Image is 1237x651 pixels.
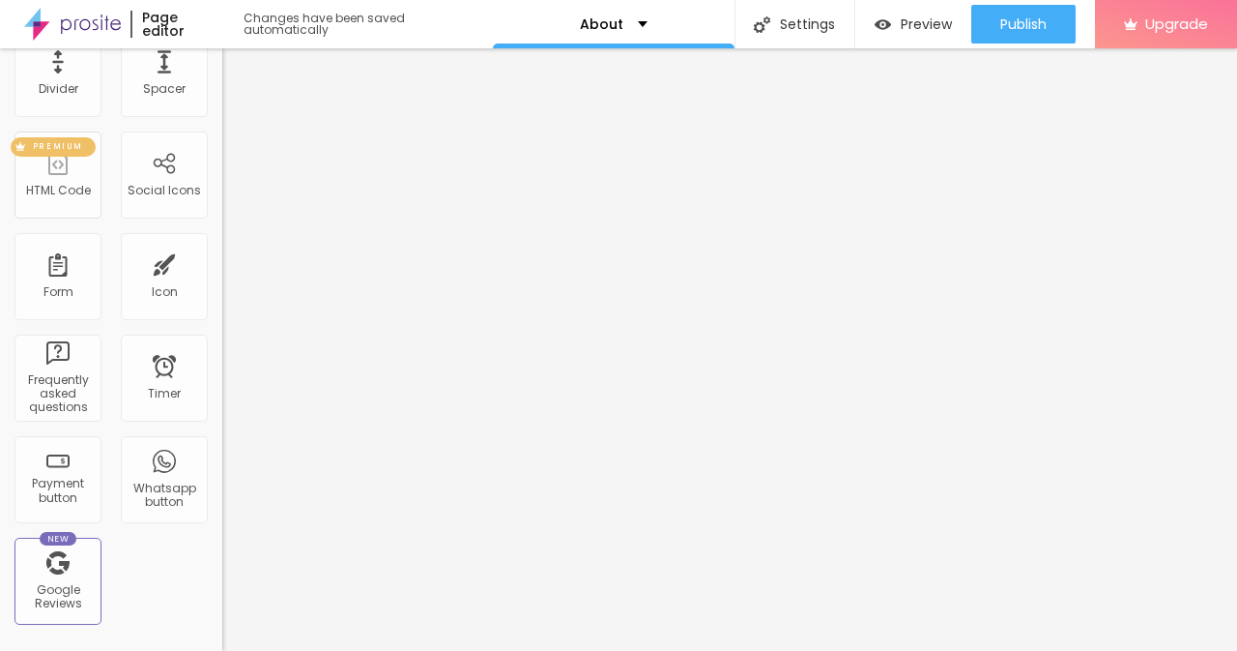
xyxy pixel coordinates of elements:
[19,373,96,415] div: Frequently asked questions
[126,482,202,510] div: Whatsapp button
[754,16,770,33] img: Icone
[244,13,493,36] div: Changes have been saved automatically
[971,5,1076,44] button: Publish
[128,184,201,197] div: Social Icons
[222,48,1237,651] iframe: Editor
[130,11,224,38] div: Page editor
[26,184,91,197] div: HTML Code
[40,532,76,546] div: New
[19,477,96,505] div: Payment button
[1145,15,1208,32] span: Upgrade
[152,285,178,299] div: Icon
[43,285,73,299] div: Form
[875,16,891,33] img: view-1.svg
[25,143,91,151] span: PREMIUM
[1000,16,1047,32] span: Publish
[143,82,186,96] div: Spacer
[855,5,971,44] button: Preview
[19,583,96,611] div: Google Reviews
[901,16,952,32] span: Preview
[39,82,78,96] div: Divider
[148,387,181,400] div: Timer
[580,17,623,31] p: About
